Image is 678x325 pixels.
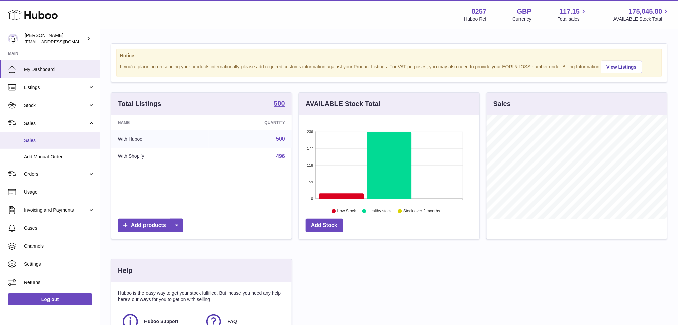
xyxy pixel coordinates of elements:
[513,16,532,22] div: Currency
[601,61,642,73] a: View Listings
[120,52,658,59] strong: Notice
[307,146,313,150] text: 177
[472,7,487,16] strong: 8257
[118,290,285,303] p: Huboo is the easy way to get your stock fulfilled. But incase you need any help here's our ways f...
[24,207,88,213] span: Invoicing and Payments
[144,318,178,325] span: Huboo Support
[24,225,95,231] span: Cases
[558,7,587,22] a: 117.15 Total sales
[276,136,285,142] a: 500
[118,266,132,275] h3: Help
[24,84,88,91] span: Listings
[24,102,88,109] span: Stock
[24,137,95,144] span: Sales
[111,130,209,148] td: With Huboo
[493,99,511,108] h3: Sales
[111,115,209,130] th: Name
[118,219,183,232] a: Add products
[337,209,356,214] text: Low Stock
[368,209,392,214] text: Healthy stock
[24,120,88,127] span: Sales
[311,197,313,201] text: 0
[227,318,237,325] span: FAQ
[613,16,670,22] span: AVAILABLE Stock Total
[24,154,95,160] span: Add Manual Order
[111,148,209,165] td: With Shopify
[24,279,95,286] span: Returns
[517,7,531,16] strong: GBP
[558,16,587,22] span: Total sales
[307,163,313,167] text: 118
[25,32,85,45] div: [PERSON_NAME]
[274,100,285,108] a: 500
[276,153,285,159] a: 496
[629,7,662,16] span: 175,045.80
[24,66,95,73] span: My Dashboard
[559,7,580,16] span: 117.15
[25,39,98,44] span: [EMAIL_ADDRESS][DOMAIN_NAME]
[24,189,95,195] span: Usage
[118,99,161,108] h3: Total Listings
[309,180,313,184] text: 59
[613,7,670,22] a: 175,045.80 AVAILABLE Stock Total
[24,261,95,267] span: Settings
[464,16,487,22] div: Huboo Ref
[8,34,18,44] img: don@skinsgolf.com
[306,219,343,232] a: Add Stock
[24,243,95,249] span: Channels
[209,115,292,130] th: Quantity
[120,60,658,73] div: If you're planning on sending your products internationally please add required customs informati...
[307,130,313,134] text: 236
[24,171,88,177] span: Orders
[306,99,380,108] h3: AVAILABLE Stock Total
[403,209,440,214] text: Stock over 2 months
[274,100,285,107] strong: 500
[8,293,92,305] a: Log out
